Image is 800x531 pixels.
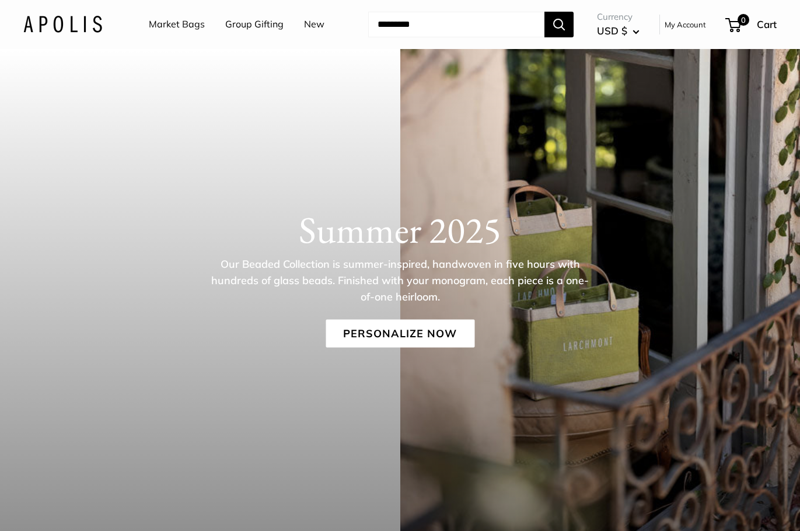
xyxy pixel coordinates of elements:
[149,16,205,33] a: Market Bags
[597,25,627,37] span: USD $
[23,16,102,33] img: Apolis
[597,9,640,25] span: Currency
[597,22,640,40] button: USD $
[544,12,574,37] button: Search
[665,18,706,32] a: My Account
[738,14,749,26] span: 0
[211,256,590,305] p: Our Beaded Collection is summer-inspired, handwoven in five hours with hundreds of glass beads. F...
[225,16,284,33] a: Group Gifting
[368,12,544,37] input: Search...
[726,15,777,34] a: 0 Cart
[304,16,324,33] a: New
[757,18,777,30] span: Cart
[23,208,777,252] h1: Summer 2025
[326,320,474,348] a: Personalize Now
